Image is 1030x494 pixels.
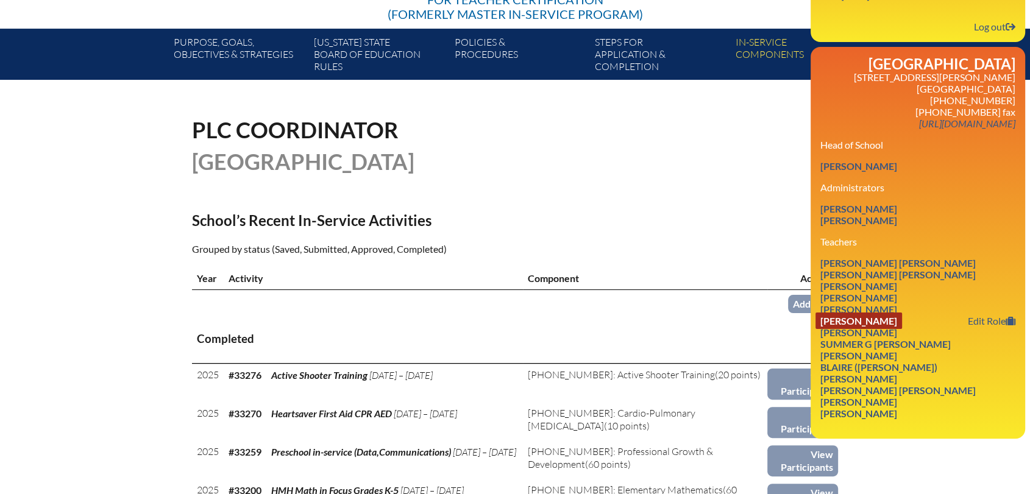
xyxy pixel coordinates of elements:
[523,440,767,479] td: (60 points)
[192,241,621,257] p: Grouped by status (Saved, Submitted, Approved, Completed)
[1006,22,1015,32] svg: Log out
[271,408,392,419] span: Heartsaver First Aid CPR AED
[820,236,1015,247] h3: Teachers
[453,446,516,458] span: [DATE] – [DATE]
[820,139,1015,150] h3: Head of School
[309,34,449,80] a: [US_STATE] StateBoard of Education rules
[815,212,902,228] a: [PERSON_NAME]
[229,446,261,457] b: #33259
[192,148,414,175] span: [GEOGRAPHIC_DATA]
[767,407,838,438] a: View Participants
[450,34,590,80] a: Policies &Procedures
[963,312,1020,329] a: Edit Role
[523,267,767,290] th: Component
[815,382,981,398] a: [PERSON_NAME] [PERSON_NAME]
[394,408,457,420] span: [DATE] – [DATE]
[523,402,767,440] td: (10 points)
[820,57,1015,71] h2: [GEOGRAPHIC_DATA]
[815,266,981,283] a: [PERSON_NAME] [PERSON_NAME]
[820,71,1015,129] p: [STREET_ADDRESS][PERSON_NAME] [GEOGRAPHIC_DATA] [PHONE_NUMBER] [PHONE_NUMBER] fax
[815,359,1020,387] a: Blaire ([PERSON_NAME]) [PERSON_NAME]
[271,446,451,457] span: Preschool in-service (Data,Communications)
[224,267,523,290] th: Activity
[271,369,368,381] span: Active Shooter Training
[815,347,902,364] a: [PERSON_NAME]
[815,405,902,422] a: [PERSON_NAME]
[590,34,730,80] a: Steps forapplication & completion
[197,331,833,347] h3: Completed
[767,267,838,290] th: Actions
[815,324,902,341] a: [PERSON_NAME]
[528,445,713,470] span: [PHONE_NUMBER]: Professional Growth & Development
[815,255,981,271] a: [PERSON_NAME] [PERSON_NAME]
[192,440,224,479] td: 2025
[169,34,309,80] a: Purpose, goals,objectives & strategies
[229,369,261,381] b: #33276
[192,364,224,402] td: 2025
[815,289,902,306] a: [PERSON_NAME]
[767,369,838,400] a: View Participants
[369,369,433,381] span: [DATE] – [DATE]
[523,364,767,402] td: (20 points)
[788,295,838,312] a: Add New
[969,18,1020,35] a: Log outLog out
[815,200,902,217] a: [PERSON_NAME]
[528,407,695,432] span: [PHONE_NUMBER]: Cardio-Pulmonary [MEDICAL_DATA]
[192,116,399,143] span: PLC Coordinator
[820,182,1015,193] h3: Administrators
[767,445,838,476] a: View Participants
[914,115,1020,132] a: [URL][DOMAIN_NAME]
[815,393,902,410] a: [PERSON_NAME]
[815,158,902,174] a: [PERSON_NAME]
[815,312,902,329] a: [PERSON_NAME]
[731,34,871,80] a: In-servicecomponents
[192,267,224,290] th: Year
[192,211,621,229] h2: School’s Recent In-Service Activities
[229,408,261,419] b: #33270
[528,369,715,381] span: [PHONE_NUMBER]: Active Shooter Training
[815,278,902,294] a: [PERSON_NAME]
[815,336,956,352] a: Summer G [PERSON_NAME]
[815,301,902,317] a: [PERSON_NAME]
[192,402,224,440] td: 2025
